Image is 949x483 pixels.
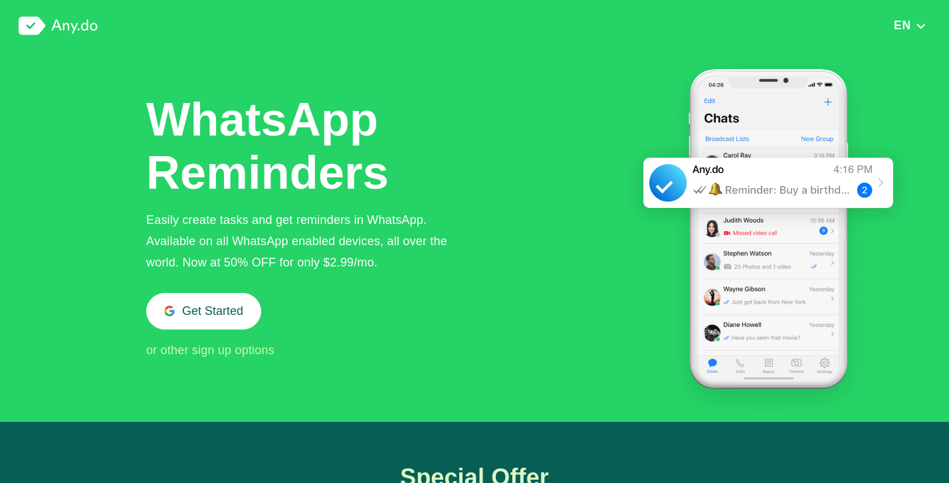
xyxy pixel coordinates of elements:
h1: WhatsApp Reminders [146,93,392,199]
div: Easily create tasks and get reminders in WhatsApp. Available on all WhatsApp enabled devices, all... [146,209,469,273]
img: down [915,21,926,31]
span: or other sign up options [146,343,274,357]
button: EN [890,18,930,33]
span: EN [894,19,911,32]
img: logo [19,17,98,35]
img: WhatsApp Tasks & Reminders [625,52,911,422]
button: Get Started [146,293,261,330]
